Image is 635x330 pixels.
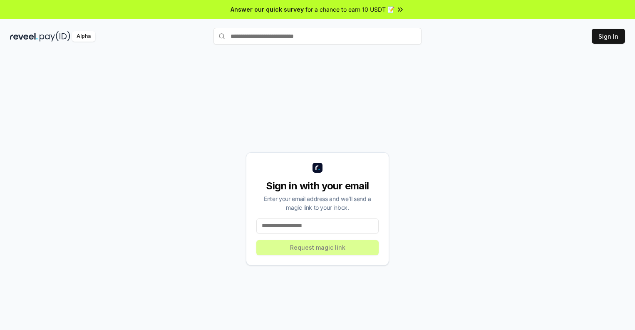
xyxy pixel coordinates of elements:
[256,179,379,193] div: Sign in with your email
[313,163,322,173] img: logo_small
[592,29,625,44] button: Sign In
[40,31,70,42] img: pay_id
[305,5,394,14] span: for a chance to earn 10 USDT 📝
[72,31,95,42] div: Alpha
[10,31,38,42] img: reveel_dark
[231,5,304,14] span: Answer our quick survey
[256,194,379,212] div: Enter your email address and we’ll send a magic link to your inbox.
